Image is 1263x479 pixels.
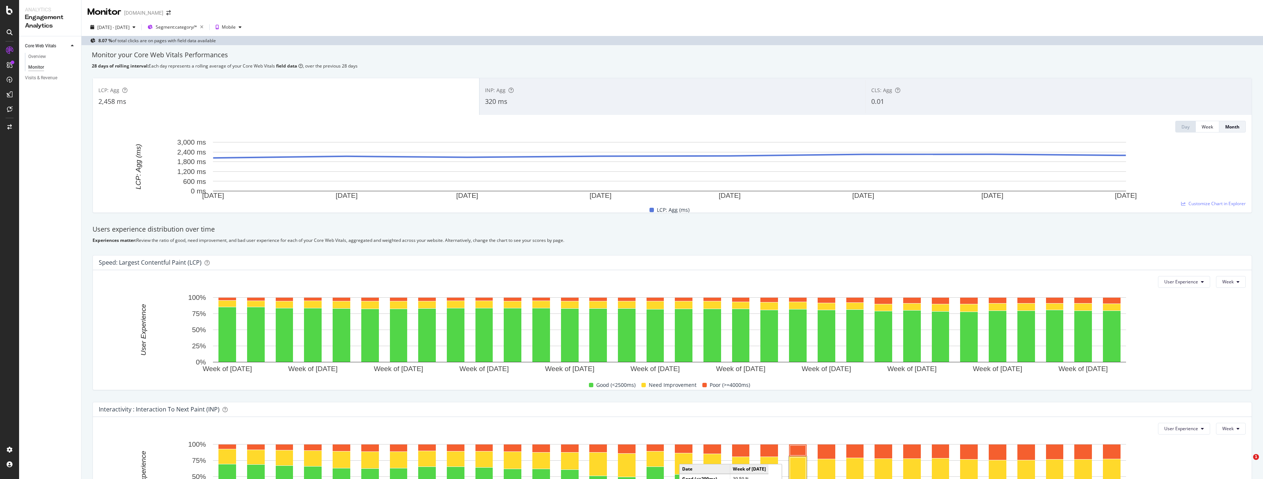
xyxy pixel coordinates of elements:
text: 25% [192,342,206,350]
text: [DATE] [336,192,358,199]
text: Week of [DATE] [374,365,423,373]
button: User Experience [1158,276,1210,288]
span: [DATE] - [DATE] [97,24,130,30]
span: 0.01 [871,97,884,106]
b: 8.07 % [98,37,112,44]
b: 28 days of rolling interval: [92,63,149,69]
button: Segment:category/* [145,21,206,33]
button: [DATE] - [DATE] [87,21,138,33]
text: 1,200 ms [177,168,206,175]
text: Week of [DATE] [716,365,765,373]
text: LCP: Agg (ms) [134,144,142,189]
span: 2,458 ms [98,97,126,106]
text: Week of [DATE] [801,365,851,373]
text: Week of [DATE] [973,365,1022,373]
div: [DOMAIN_NAME] [124,9,163,17]
button: Week [1216,276,1246,288]
svg: A chart. [99,294,1240,375]
span: 1 [1253,454,1259,460]
span: CLS: Agg [871,87,892,94]
text: Week of [DATE] [887,365,937,373]
span: User Experience [1164,279,1198,285]
text: 75% [192,310,206,317]
span: LCP: Agg [98,87,119,94]
text: Week of [DATE] [459,365,509,373]
div: Mobile [222,25,236,29]
text: 50% [192,326,206,334]
b: Experiences matter: [93,237,136,243]
span: Customize Chart in Explorer [1188,200,1246,207]
span: Need Improvement [649,381,696,389]
text: Week of [DATE] [1058,365,1108,373]
text: [DATE] [1115,192,1137,199]
text: User Experience [140,304,147,355]
text: Week of [DATE] [630,365,680,373]
span: Segment: category/* [156,24,197,30]
text: [DATE] [719,192,741,199]
div: Interactivity : Interaction to Next Paint (INP) [99,406,220,413]
div: Visits & Revenue [25,74,57,82]
a: Overview [28,53,76,61]
button: User Experience [1158,423,1210,435]
text: 600 ms [183,178,206,185]
text: 2,400 ms [177,148,206,156]
div: Week [1202,124,1213,130]
iframe: Intercom live chat [1238,454,1256,472]
div: Each day represents a rolling average of your Core Web Vitals , over the previous 28 days [92,63,1253,69]
text: 75% [192,457,206,464]
span: 320 ms [485,97,507,106]
text: 0 ms [191,187,206,195]
span: Week [1222,425,1234,432]
text: Week of [DATE] [288,365,337,373]
span: Good (<2500ms) [596,381,636,389]
div: of total clicks are on pages with field data available [98,37,216,44]
text: [DATE] [590,192,612,199]
svg: A chart. [99,138,1240,200]
button: Week [1196,121,1219,133]
span: Week [1222,279,1234,285]
text: 3,000 ms [177,138,206,146]
button: Mobile [213,21,245,33]
div: Users experience distribution over time [93,225,1252,234]
text: Week of [DATE] [203,365,252,373]
button: Day [1175,121,1196,133]
text: [DATE] [981,192,1003,199]
div: Analytics [25,6,75,13]
span: LCP: Agg (ms) [657,206,690,214]
div: Speed: Largest Contentful Paint (LCP) [99,259,202,266]
b: field data [276,63,297,69]
a: Customize Chart in Explorer [1181,200,1246,207]
div: Overview [28,53,46,61]
button: Week [1216,423,1246,435]
a: Visits & Revenue [25,74,76,82]
text: 0% [196,358,206,366]
div: Monitor [28,63,44,71]
a: Core Web Vitals [25,42,69,50]
div: arrow-right-arrow-left [166,10,171,15]
span: User Experience [1164,425,1198,432]
button: Month [1219,121,1246,133]
span: Poor (>=4000ms) [710,381,750,389]
text: 1,800 ms [177,158,206,166]
div: Monitor [87,6,121,18]
div: Day [1181,124,1190,130]
div: Month [1225,124,1240,130]
text: [DATE] [852,192,874,199]
text: 100% [188,440,206,448]
text: [DATE] [456,192,478,199]
div: Monitor your Core Web Vitals Performances [92,50,1253,60]
div: Core Web Vitals [25,42,56,50]
a: Monitor [28,63,76,71]
text: 100% [188,294,206,301]
div: Review the ratio of good, need improvement, and bad user experience for each of your Core Web Vit... [93,237,1252,243]
div: Engagement Analytics [25,13,75,30]
text: Week of [DATE] [545,365,594,373]
text: [DATE] [202,192,224,199]
span: INP: Agg [485,87,506,94]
